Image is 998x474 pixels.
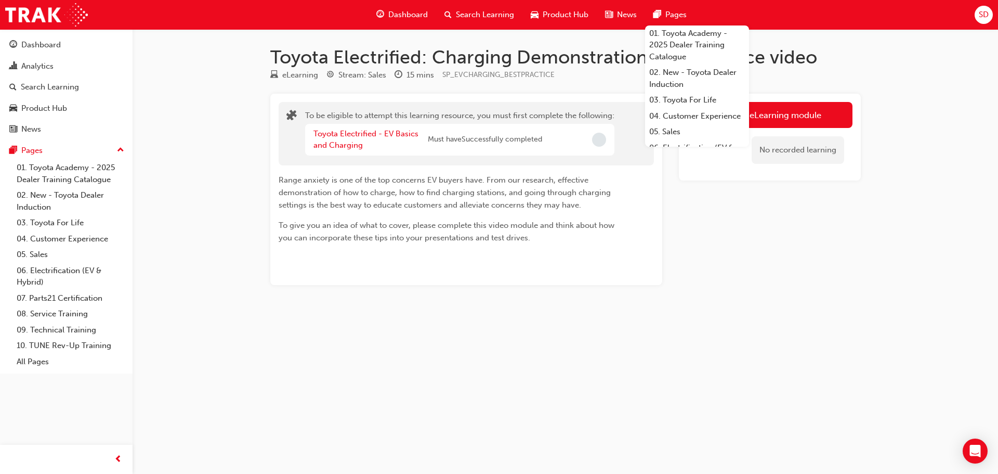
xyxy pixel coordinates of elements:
span: puzzle-icon [286,111,297,123]
a: pages-iconPages [645,4,695,25]
div: Open Intercom Messenger [963,439,988,464]
a: 09. Technical Training [12,322,128,338]
span: chart-icon [9,62,17,71]
h1: Toyota Electrified: Charging Demonstration best practice video [270,46,861,69]
div: Stream [326,69,386,82]
a: Search Learning [4,78,128,97]
div: 15 mins [406,69,434,81]
a: Dashboard [4,35,128,55]
span: clock-icon [395,71,402,80]
span: up-icon [117,144,124,157]
a: 02. New - Toyota Dealer Induction [12,187,128,215]
a: 01. Toyota Academy - 2025 Dealer Training Catalogue [645,25,749,65]
div: Type [270,69,318,82]
span: Pages [665,9,687,21]
button: Pages [4,141,128,160]
div: News [21,123,41,135]
span: guage-icon [376,8,384,21]
a: Product Hub [4,99,128,118]
div: Analytics [21,60,54,72]
a: 06. Electrification (EV & Hybrid) [645,140,749,168]
div: Search Learning [21,81,79,93]
span: car-icon [9,104,17,113]
button: DashboardAnalyticsSearch LearningProduct HubNews [4,33,128,141]
img: Trak [5,3,88,27]
span: Dashboard [388,9,428,21]
a: news-iconNews [597,4,645,25]
span: pages-icon [653,8,661,21]
a: car-iconProduct Hub [522,4,597,25]
span: News [617,9,637,21]
span: target-icon [326,71,334,80]
button: Launch eLearning module [687,102,852,128]
span: SD [979,9,989,21]
div: Stream: Sales [338,69,386,81]
div: No recorded learning [752,136,844,164]
a: News [4,120,128,139]
div: Pages [21,145,43,157]
a: Toyota Electrified - EV Basics and Charging [313,129,418,150]
button: SD [975,6,993,24]
span: pages-icon [9,146,17,156]
a: 08. Service Training [12,306,128,322]
span: Learning resource code [442,70,555,79]
span: news-icon [605,8,613,21]
div: eLearning [282,69,318,81]
span: news-icon [9,125,17,134]
div: To be eligible to attempt this learning resource, you must first complete the following: [305,110,614,158]
span: prev-icon [114,453,122,466]
span: Product Hub [543,9,588,21]
a: guage-iconDashboard [368,4,436,25]
span: search-icon [444,8,452,21]
a: 03. Toyota For Life [645,92,749,108]
a: All Pages [12,354,128,370]
a: 02. New - Toyota Dealer Induction [645,65,749,92]
a: 06. Electrification (EV & Hybrid) [12,263,128,290]
a: 07. Parts21 Certification [12,290,128,306]
div: Duration [395,69,434,82]
div: Dashboard [21,39,61,51]
span: Must have Successfully completed [428,134,542,146]
span: Search Learning [456,9,514,21]
a: 05. Sales [645,124,749,140]
a: 10. TUNE Rev-Up Training [12,338,128,354]
span: Incomplete [592,133,606,147]
span: learningResourceType_ELEARNING-icon [270,71,278,80]
div: Product Hub [21,103,67,114]
span: To give you an idea of what to cover, please complete this video module and think about how you c... [279,221,616,242]
span: search-icon [9,83,17,92]
a: search-iconSearch Learning [436,4,522,25]
a: 04. Customer Experience [12,231,128,247]
a: 01. Toyota Academy - 2025 Dealer Training Catalogue [12,160,128,187]
a: 04. Customer Experience [645,108,749,124]
a: 05. Sales [12,247,128,263]
span: guage-icon [9,41,17,50]
a: Analytics [4,57,128,76]
a: 03. Toyota For Life [12,215,128,231]
span: Range anxiety is one of the top concerns EV buyers have. From our research, effective demonstrati... [279,175,613,210]
span: car-icon [531,8,539,21]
